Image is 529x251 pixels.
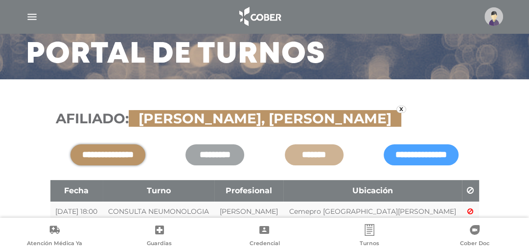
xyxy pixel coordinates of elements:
[107,224,212,249] a: Guardias
[50,180,103,202] th: Fecha
[26,11,38,23] img: Cober_menu-lines-white.svg
[283,180,462,202] th: Ubicación
[134,110,396,127] span: [PERSON_NAME], [PERSON_NAME]
[283,202,462,222] td: Cemepro [GEOGRAPHIC_DATA][PERSON_NAME]
[249,240,279,249] span: Credencial
[27,240,82,249] span: Atención Médica Ya
[234,5,285,28] img: logo_cober_home-white.png
[214,180,283,202] th: Profesional
[214,202,283,222] td: [PERSON_NAME]
[2,224,107,249] a: Atención Médica Ya
[467,207,473,216] a: Cancelar turno
[484,7,503,26] img: profile-placeholder.svg
[103,202,215,222] td: CONSULTA NEUMONOLOGIA
[317,224,422,249] a: Turnos
[422,224,527,249] a: Cober Doc
[212,224,317,249] a: Credencial
[360,240,379,249] span: Turnos
[147,240,172,249] span: Guardias
[396,106,406,113] a: x
[103,180,215,202] th: Turno
[26,42,325,68] h3: Portal de turnos
[460,240,489,249] span: Cober Doc
[50,202,103,222] td: [DATE] 18:00
[56,111,474,127] h3: Afiliado:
